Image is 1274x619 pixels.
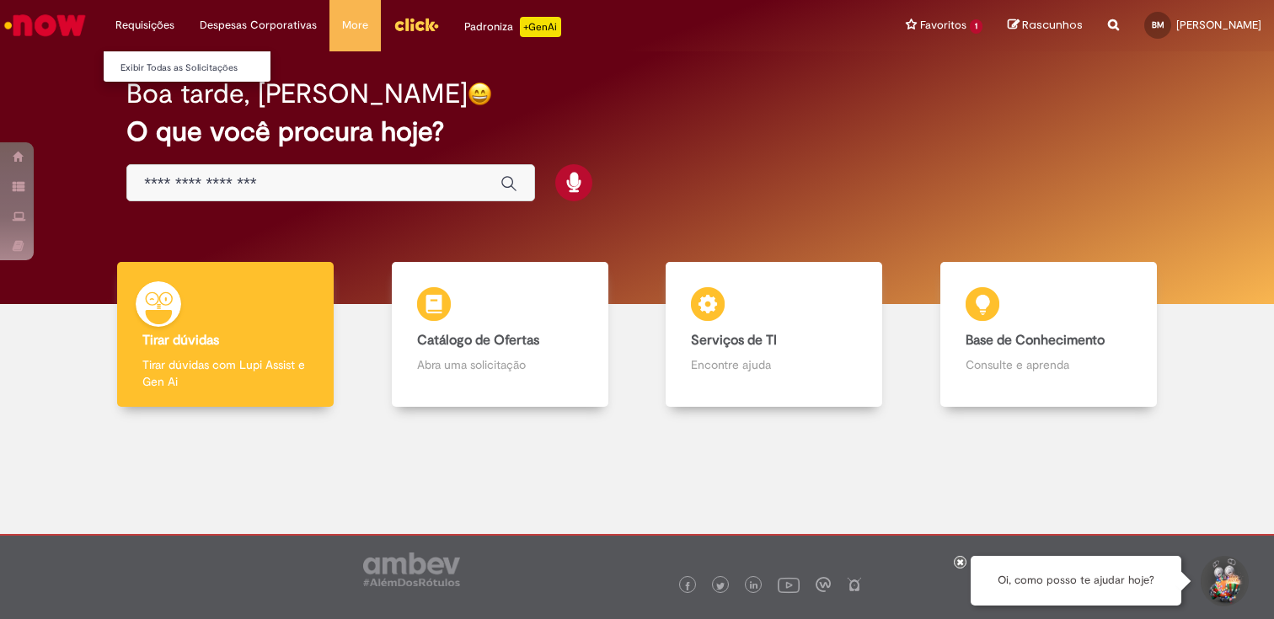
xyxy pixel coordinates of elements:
[520,17,561,37] p: +GenAi
[970,19,982,34] span: 1
[971,556,1181,606] div: Oi, como posso te ajudar hoje?
[691,332,777,349] b: Serviços de TI
[142,356,308,390] p: Tirar dúvidas com Lupi Assist e Gen Ai
[966,332,1105,349] b: Base de Conhecimento
[1022,17,1083,33] span: Rascunhos
[1176,18,1261,32] span: [PERSON_NAME]
[966,356,1132,373] p: Consulte e aprenda
[342,17,368,34] span: More
[142,332,219,349] b: Tirar dúvidas
[363,262,638,408] a: Catálogo de Ofertas Abra uma solicitação
[393,12,439,37] img: click_logo_yellow_360x200.png
[816,577,831,592] img: logo_footer_workplace.png
[1008,18,1083,34] a: Rascunhos
[1198,556,1249,606] button: Iniciar Conversa de Suporte
[104,59,289,77] a: Exibir Todas as Solicitações
[126,117,1148,147] h2: O que você procura hoje?
[2,8,88,42] img: ServiceNow
[778,574,800,595] img: logo_footer_youtube.png
[115,17,174,34] span: Requisições
[468,82,492,106] img: happy-face.png
[417,356,583,373] p: Abra uma solicitação
[750,581,758,591] img: logo_footer_linkedin.png
[637,262,912,408] a: Serviços de TI Encontre ajuda
[683,582,692,590] img: logo_footer_facebook.png
[88,262,363,408] a: Tirar dúvidas Tirar dúvidas com Lupi Assist e Gen Ai
[417,332,539,349] b: Catálogo de Ofertas
[912,262,1186,408] a: Base de Conhecimento Consulte e aprenda
[200,17,317,34] span: Despesas Corporativas
[103,51,271,83] ul: Requisições
[691,356,857,373] p: Encontre ajuda
[1152,19,1164,30] span: BM
[363,552,460,586] img: logo_footer_ambev_rotulo_gray.png
[920,17,966,34] span: Favoritos
[847,577,862,592] img: logo_footer_naosei.png
[716,582,725,590] img: logo_footer_twitter.png
[126,79,468,109] h2: Boa tarde, [PERSON_NAME]
[464,17,561,37] div: Padroniza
